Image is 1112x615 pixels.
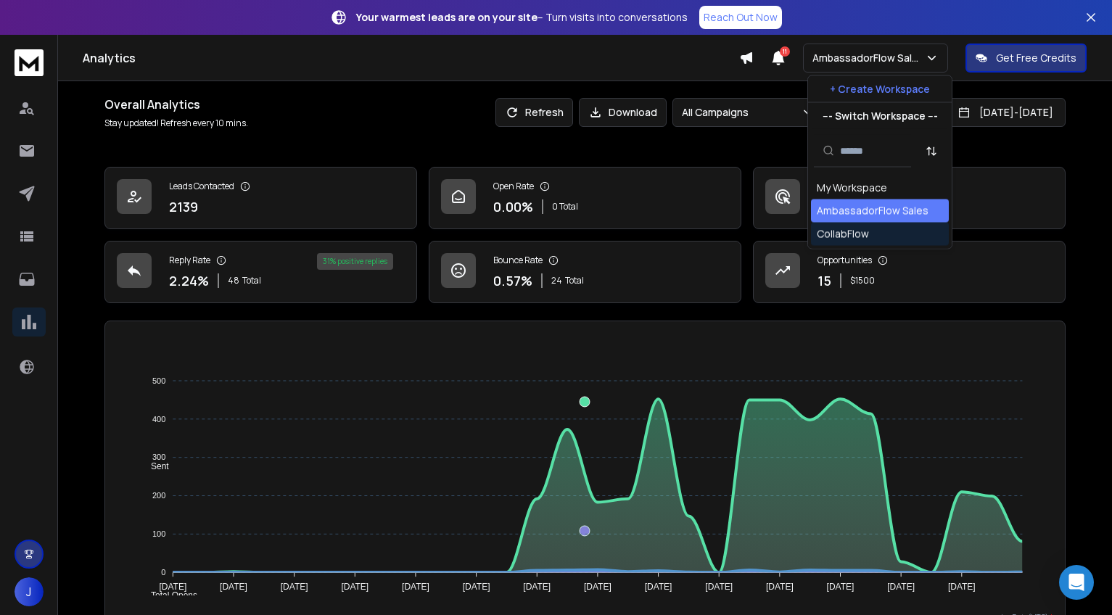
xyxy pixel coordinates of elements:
[817,227,869,242] div: CollabFlow
[281,582,308,592] tspan: [DATE]
[83,49,739,67] h1: Analytics
[753,241,1066,303] a: Opportunities15$1500
[15,49,44,76] img: logo
[552,201,578,212] p: 0 Total
[15,577,44,606] button: J
[162,568,166,577] tspan: 0
[948,582,976,592] tspan: [DATE]
[104,241,417,303] a: Reply Rate2.24%48Total31% positive replies
[493,197,533,217] p: 0.00 %
[823,109,938,123] p: --- Switch Workspace ---
[104,96,248,113] h1: Overall Analytics
[945,98,1066,127] button: [DATE]-[DATE]
[817,204,928,218] div: AmbassadorFlow Sales
[463,582,490,592] tspan: [DATE]
[827,582,854,592] tspan: [DATE]
[152,529,165,538] tspan: 100
[850,275,875,286] p: $ 1500
[429,241,741,303] a: Bounce Rate0.57%24Total
[242,275,261,286] span: Total
[169,271,209,291] p: 2.24 %
[152,415,165,424] tspan: 400
[996,51,1076,65] p: Get Free Credits
[609,105,657,120] p: Download
[682,105,754,120] p: All Campaigns
[220,582,247,592] tspan: [DATE]
[317,253,393,270] div: 31 % positive replies
[140,590,197,600] span: Total Opens
[817,271,831,291] p: 15
[817,181,887,195] div: My Workspace
[965,44,1087,73] button: Get Free Credits
[766,582,794,592] tspan: [DATE]
[699,6,782,29] a: Reach Out Now
[152,453,165,461] tspan: 300
[152,376,165,385] tspan: 500
[493,271,532,291] p: 0.57 %
[152,491,165,500] tspan: 200
[495,98,573,127] button: Refresh
[160,582,187,592] tspan: [DATE]
[169,197,198,217] p: 2139
[645,582,672,592] tspan: [DATE]
[579,98,667,127] button: Download
[356,10,688,25] p: – Turn visits into conversations
[525,105,564,120] p: Refresh
[169,181,234,192] p: Leads Contacted
[830,82,930,96] p: + Create Workspace
[228,275,239,286] span: 48
[888,582,915,592] tspan: [DATE]
[104,117,248,129] p: Stay updated! Refresh every 10 mins.
[706,582,733,592] tspan: [DATE]
[812,51,925,65] p: AmbassadorFlow Sales
[429,167,741,229] a: Open Rate0.00%0 Total
[1059,565,1094,600] div: Open Intercom Messenger
[342,582,369,592] tspan: [DATE]
[780,46,790,57] span: 11
[551,275,562,286] span: 24
[402,582,429,592] tspan: [DATE]
[917,136,946,165] button: Sort by Sort A-Z
[704,10,778,25] p: Reach Out Now
[808,76,952,102] button: + Create Workspace
[584,582,611,592] tspan: [DATE]
[493,181,534,192] p: Open Rate
[169,255,210,266] p: Reply Rate
[104,167,417,229] a: Leads Contacted2139
[493,255,543,266] p: Bounce Rate
[817,255,872,266] p: Opportunities
[753,167,1066,229] a: Click Rate0.00%0 Total
[565,275,584,286] span: Total
[524,582,551,592] tspan: [DATE]
[356,10,538,24] strong: Your warmest leads are on your site
[140,461,169,471] span: Sent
